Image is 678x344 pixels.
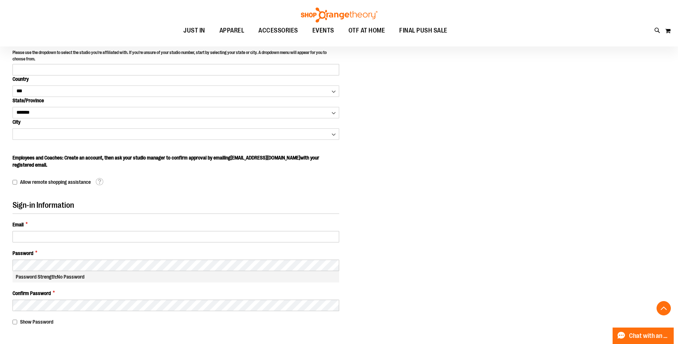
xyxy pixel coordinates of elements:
[348,23,385,39] span: OTF AT HOME
[392,23,455,39] a: FINAL PUSH SALE
[300,8,378,23] img: Shop Orangetheory
[13,155,319,168] span: Employees and Coaches: Create an account, then ask your studio manager to confirm approval by ema...
[251,23,305,39] a: ACCESSORIES
[312,23,334,39] span: EVENTS
[657,301,671,315] button: Back To Top
[13,50,339,64] p: Please use the dropdown to select the studio you're affiliated with. If you're unsure of your stu...
[13,250,33,257] span: Password
[341,23,392,39] a: OTF AT HOME
[13,98,44,103] span: State/Province
[13,119,20,125] span: City
[305,23,341,39] a: EVENTS
[13,76,29,82] span: Country
[629,333,669,339] span: Chat with an Expert
[13,221,24,228] span: Email
[613,328,674,344] button: Chat with an Expert
[13,271,339,282] div: Password Strength:
[258,23,298,39] span: ACCESSORIES
[20,179,91,185] span: Allow remote shopping assistance
[183,23,205,39] span: JUST IN
[399,23,447,39] span: FINAL PUSH SALE
[13,290,51,297] span: Confirm Password
[20,319,53,325] span: Show Password
[219,23,244,39] span: APPAREL
[57,274,84,280] span: No Password
[212,23,252,39] a: APPAREL
[176,23,212,39] a: JUST IN
[13,201,74,210] span: Sign-in Information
